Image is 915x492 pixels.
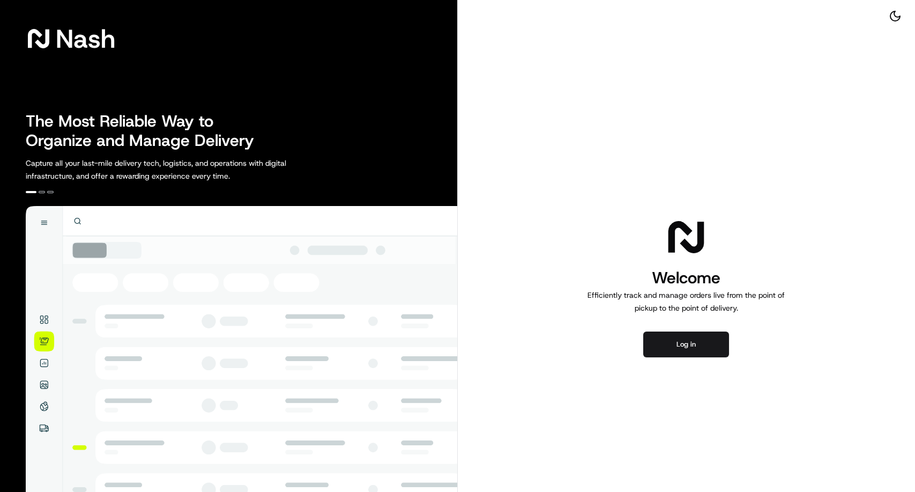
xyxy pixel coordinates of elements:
button: Log in [643,332,729,357]
h2: The Most Reliable Way to Organize and Manage Delivery [26,112,266,150]
span: Nash [56,28,115,49]
p: Efficiently track and manage orders live from the point of pickup to the point of delivery. [583,289,789,314]
h1: Welcome [583,267,789,289]
p: Capture all your last-mile delivery tech, logistics, and operations with digital infrastructure, ... [26,157,334,182]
